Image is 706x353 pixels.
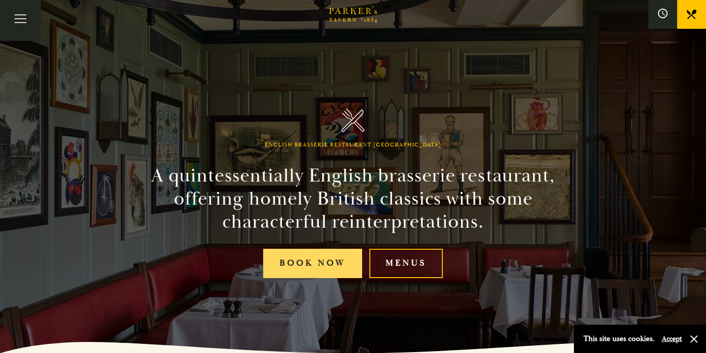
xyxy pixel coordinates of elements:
[341,109,365,132] img: Parker's Tavern Brasserie Cambridge
[134,164,572,233] h2: A quintessentially English brasserie restaurant, offering homely British classics with some chara...
[263,249,362,278] a: Book Now
[662,334,682,343] button: Accept
[689,334,699,344] button: Close and accept
[265,142,441,148] h1: English Brasserie Restaurant [GEOGRAPHIC_DATA]
[369,249,443,278] a: Menus
[584,332,655,346] p: This site uses cookies.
